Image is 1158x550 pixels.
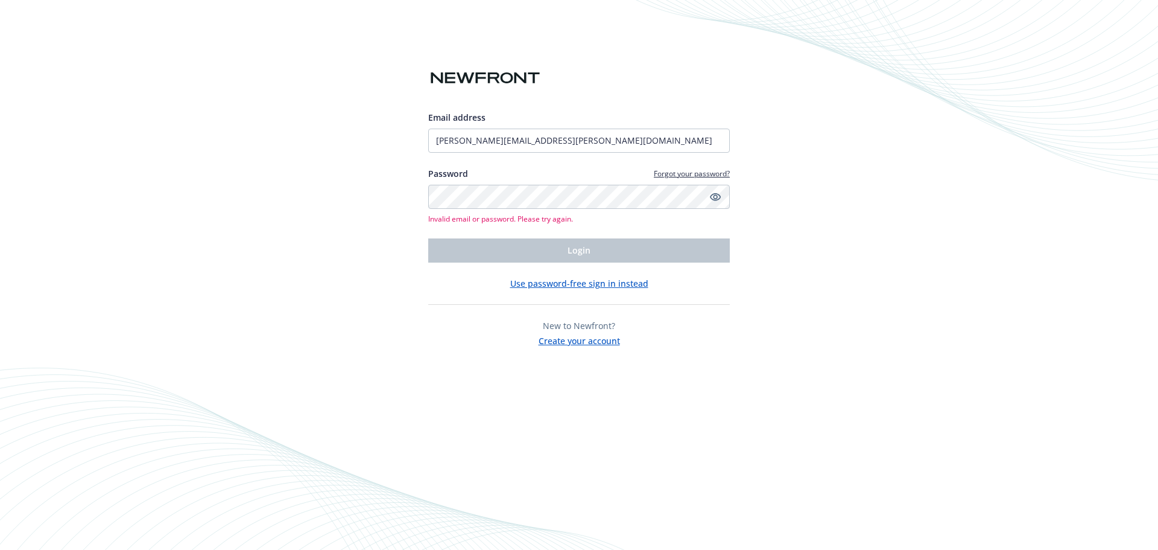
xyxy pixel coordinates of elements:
[543,320,615,331] span: New to Newfront?
[428,214,730,224] span: Invalid email or password. Please try again.
[428,185,730,209] input: Enter your password
[428,167,468,180] label: Password
[568,245,590,256] span: Login
[428,129,730,153] input: Enter your email
[539,332,620,347] button: Create your account
[510,277,648,290] button: Use password-free sign in instead
[428,238,730,263] button: Login
[708,190,723,204] a: Show password
[428,68,542,89] img: Newfront logo
[654,168,730,179] a: Forgot your password?
[428,112,486,123] span: Email address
